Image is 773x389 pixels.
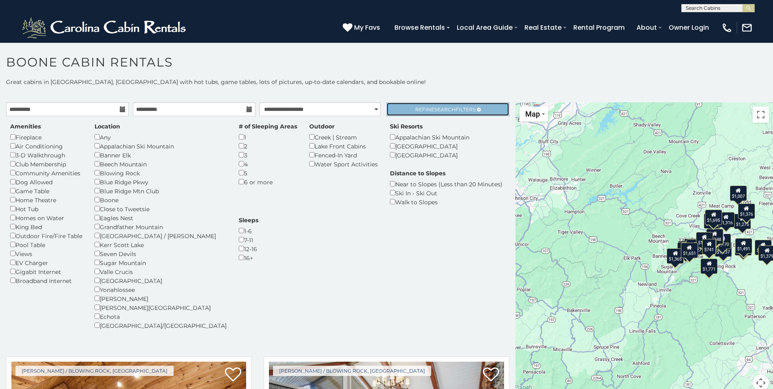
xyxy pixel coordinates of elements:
[95,285,227,294] div: Yonahlossee
[390,179,502,188] div: Near to Slopes (Less than 20 Minutes)
[10,240,82,249] div: Pool Table
[309,141,378,150] div: Lake Front Cabins
[95,231,227,240] div: [GEOGRAPHIC_DATA] / [PERSON_NAME]
[684,239,701,254] div: $2,004
[239,177,297,186] div: 6 or more
[704,213,721,229] div: $1,461
[239,141,297,150] div: 2
[95,222,227,231] div: Grandfather Mountain
[390,197,502,206] div: Walk to Slopes
[95,150,227,159] div: Banner Elk
[520,20,566,35] a: Real Estate
[309,122,335,130] label: Outdoor
[95,122,120,130] label: Location
[10,133,82,141] div: Fireplace
[10,222,82,231] div: King Bed
[95,312,227,321] div: Echota
[95,321,227,330] div: [GEOGRAPHIC_DATA]/[GEOGRAPHIC_DATA]
[390,188,502,197] div: Ski In - Ski Out
[343,22,382,33] a: My Favs
[10,249,82,258] div: Views
[10,150,82,159] div: 3-D Walkthrough
[239,168,297,177] div: 5
[95,249,227,258] div: Seven Devils
[10,276,82,285] div: Broadband Internet
[95,186,227,195] div: Blue Ridge Mtn Club
[696,232,713,248] div: $1,603
[95,303,227,312] div: [PERSON_NAME][GEOGRAPHIC_DATA]
[10,122,41,130] label: Amenities
[239,226,258,235] div: 1-6
[10,213,82,222] div: Homes on Water
[239,216,258,224] label: Sleeps
[718,212,735,228] div: $1,316
[390,150,469,159] div: [GEOGRAPHIC_DATA]
[225,367,241,384] a: Add to favorites
[702,239,716,254] div: $741
[95,177,227,186] div: Blue Ridge Pkwy
[10,186,82,195] div: Game Table
[665,20,713,35] a: Owner Login
[10,168,82,177] div: Community Amenities
[741,22,753,33] img: mail-regular-white.png
[390,20,449,35] a: Browse Rentals
[10,258,82,267] div: EV Charger
[10,267,82,276] div: Gigabit Internet
[434,106,456,113] span: Search
[239,122,297,130] label: # of Sleeping Areas
[95,159,227,168] div: Beech Mountain
[273,366,431,376] a: [PERSON_NAME] / Blowing Rock, [GEOGRAPHIC_DATA]
[239,244,258,253] div: 12-16
[95,213,227,222] div: Eagles Nest
[309,159,378,168] div: Water Sport Activities
[735,238,752,254] div: $1,491
[95,240,227,249] div: Kerr Scott Lake
[20,15,189,40] img: White-1-2.png
[386,102,509,116] a: RefineSearchFilters
[415,106,476,113] span: Refine Filters
[667,248,684,264] div: $1,365
[239,253,258,262] div: 16+
[738,203,755,219] div: $1,376
[705,210,722,225] div: $1,695
[239,159,297,168] div: 4
[632,20,661,35] a: About
[390,122,423,130] label: Ski Resorts
[10,141,82,150] div: Air Conditioning
[569,20,629,35] a: Rental Program
[715,241,732,257] div: $1,137
[95,133,227,141] div: Any
[239,133,297,141] div: 1
[95,168,227,177] div: Blowing Rock
[95,204,227,213] div: Close to Tweetsie
[10,177,82,186] div: Dog Allowed
[10,231,82,240] div: Outdoor Fire/Fire Table
[239,235,258,244] div: 7-11
[483,367,499,384] a: Add to favorites
[95,267,227,276] div: Valle Crucis
[754,240,771,255] div: $1,280
[390,133,469,141] div: Appalachian Ski Mountain
[354,22,380,33] span: My Favs
[10,195,82,204] div: Home Theatre
[681,243,698,258] div: $1,651
[721,22,733,33] img: phone-regular-white.png
[700,259,718,274] div: $1,771
[95,276,227,285] div: [GEOGRAPHIC_DATA]
[239,150,297,159] div: 3
[453,20,517,35] a: Local Area Guide
[734,214,751,229] div: $1,275
[10,159,82,168] div: Club Membership
[95,258,227,267] div: Sugar Mountain
[706,229,723,244] div: $1,248
[95,294,227,303] div: [PERSON_NAME]
[10,204,82,213] div: Hot Tub
[95,141,227,150] div: Appalachian Ski Mountain
[95,195,227,204] div: Boone
[686,239,703,255] div: $1,227
[753,106,769,123] button: Toggle fullscreen view
[390,169,445,177] label: Distance to Slopes
[520,106,548,122] button: Change map style
[309,133,378,141] div: Creek | Stream
[525,110,540,118] span: Map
